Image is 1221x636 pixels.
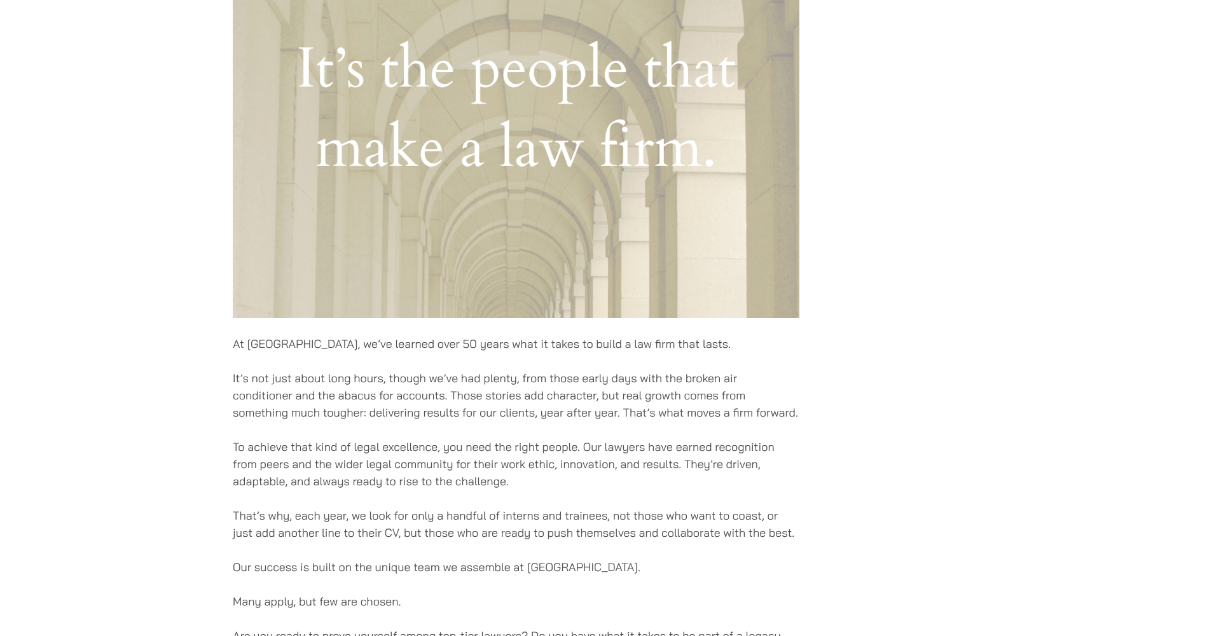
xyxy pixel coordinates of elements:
[233,558,799,576] p: Our success is built on the unique team we assemble at [GEOGRAPHIC_DATA].
[233,438,799,490] p: To achieve that kind of legal excellence, you need the right people. Our lawyers have earned reco...
[233,370,799,421] p: It’s not just about long hours, though we’ve had plenty, from those early days with the broken ai...
[233,335,799,352] p: At [GEOGRAPHIC_DATA], we’ve learned over 50 years what it takes to build a law firm that lasts.
[233,507,799,541] p: That’s why, each year, we look for only a handful of interns and trainees, not those who want to ...
[233,593,799,610] p: Many apply, but few are chosen.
